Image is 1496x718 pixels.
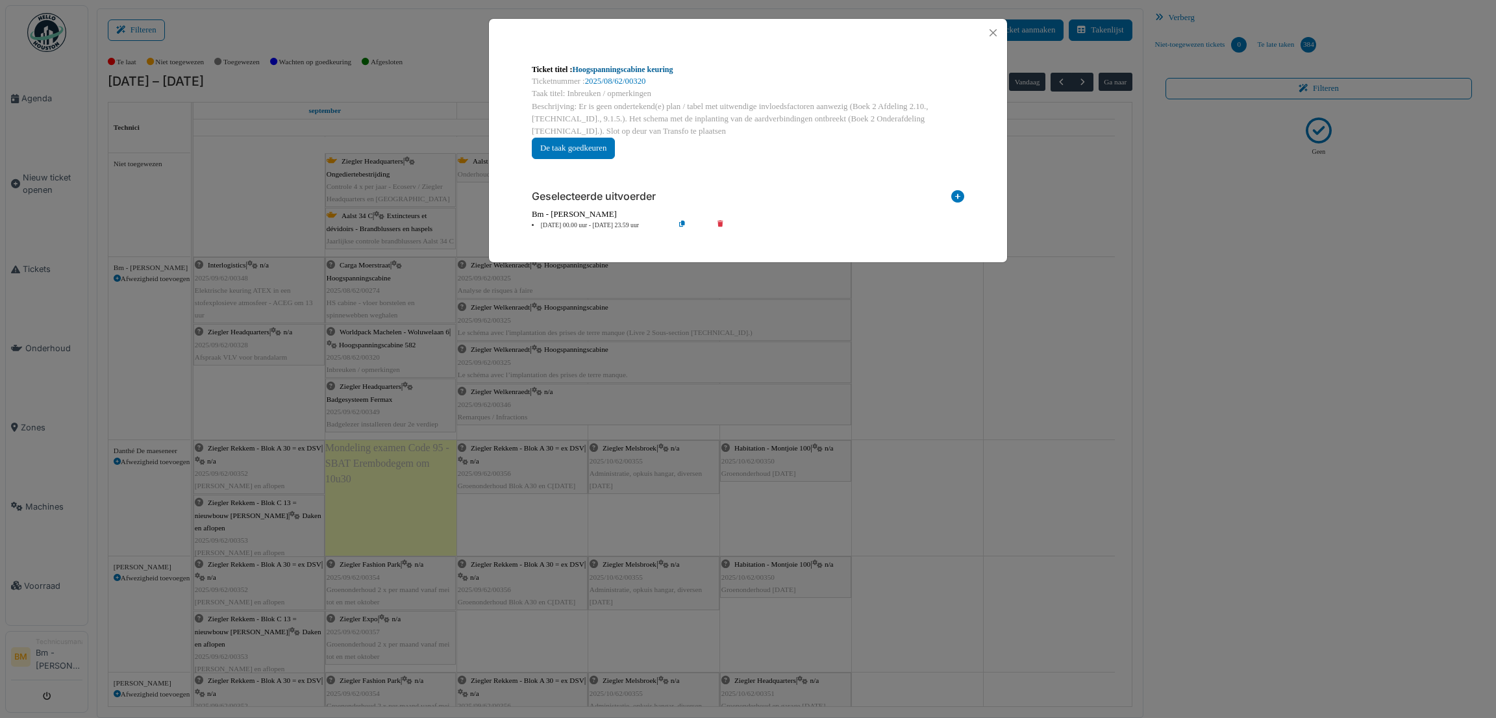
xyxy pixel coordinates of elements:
button: Close [984,24,1002,42]
h6: Geselecteerde uitvoerder [532,190,656,203]
a: 2025/08/62/00320 [585,77,646,86]
div: Taak titel: Inbreuken / opmerkingen [532,88,964,100]
li: [DATE] 00.00 uur - [DATE] 23.59 uur [525,221,674,230]
div: Ticketnummer : [532,75,964,88]
div: Beschrijving: Er is geen ondertekend(e) plan / tabel met uitwendige invloedsfactoren aanwezig (Bo... [532,101,964,138]
button: De taak goedkeuren [532,138,615,159]
div: Bm - [PERSON_NAME] [532,208,964,221]
div: Ticket titel : [532,64,964,75]
a: Hoogspanningscabine keuring [572,65,673,74]
i: Toevoegen [951,190,964,208]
